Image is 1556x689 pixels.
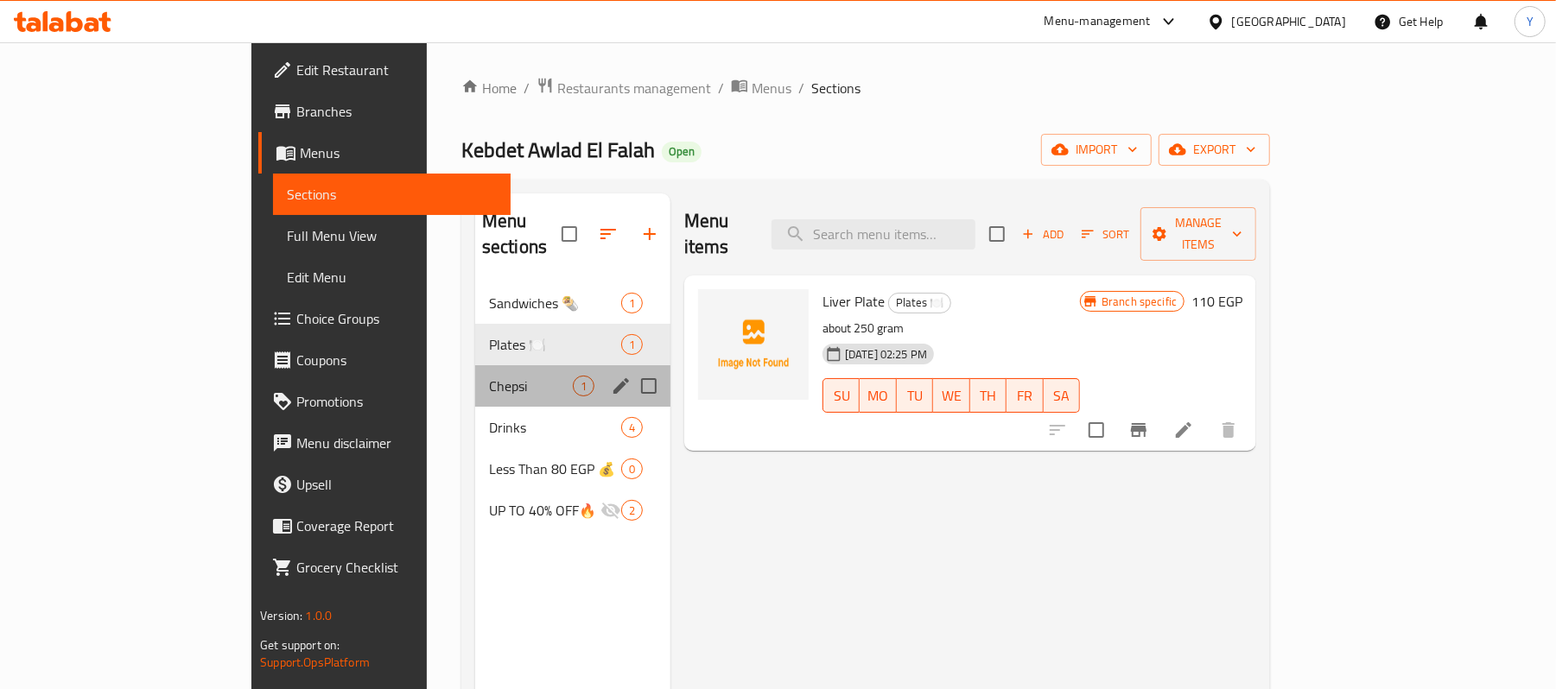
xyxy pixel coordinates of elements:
div: Plates 🍽️ [888,293,951,313]
button: edit [608,373,634,399]
span: UP TO 40% OFF🔥 [489,500,600,521]
div: Chepsi1edit [475,365,670,407]
span: Sections [811,78,861,98]
span: MO [867,383,889,408]
input: search [772,219,975,250]
span: SA [1051,383,1073,408]
span: Drinks [489,417,621,438]
a: Promotions [258,381,511,422]
span: Liver Plate [822,288,885,314]
div: items [621,458,643,479]
h2: Menu sections [482,208,562,260]
a: Edit menu item [1173,420,1194,440]
div: Sandwiches 🌯1 [475,282,670,324]
button: MO [860,378,896,413]
button: Add section [629,213,670,255]
span: Sort [1082,224,1129,244]
span: Choice Groups [296,308,498,329]
span: Sections [287,184,498,205]
svg: Inactive section [600,500,621,521]
span: SU [830,383,853,408]
button: FR [1007,378,1043,413]
span: TH [977,383,1000,408]
span: Select section [979,216,1015,252]
span: Upsell [296,474,498,495]
span: Select to update [1078,412,1115,448]
p: about 250 gram [822,318,1080,339]
span: Chepsi [489,376,573,396]
button: import [1041,134,1152,166]
button: TU [897,378,933,413]
button: Manage items [1140,207,1256,261]
span: Less Than 80 EGP 💰 [489,458,621,479]
div: items [621,334,643,355]
img: Liver Plate [698,289,809,400]
div: [GEOGRAPHIC_DATA] [1232,12,1346,31]
button: Branch-specific-item [1118,409,1159,451]
span: Get support on: [260,634,340,656]
div: Menu-management [1045,11,1151,32]
span: 1 [622,337,642,353]
span: Promotions [296,391,498,412]
a: Restaurants management [537,77,711,99]
div: items [573,376,594,396]
span: Add [1019,224,1066,244]
span: 2 [622,503,642,519]
span: 1.0.0 [305,604,332,627]
a: Menus [258,132,511,174]
a: Sections [273,174,511,215]
span: TU [904,383,926,408]
button: Add [1015,221,1070,248]
h2: Menu items [684,208,751,260]
a: Menus [731,77,791,99]
span: Coverage Report [296,515,498,536]
span: 0 [622,461,642,477]
h6: 110 EGP [1191,289,1242,313]
a: Coverage Report [258,505,511,547]
span: Sort items [1070,221,1140,248]
span: Menu disclaimer [296,433,498,453]
li: / [524,78,530,98]
li: / [798,78,804,98]
a: Branches [258,91,511,132]
span: Add item [1015,221,1070,248]
span: Kebdet Awlad El Falah [461,130,655,169]
div: items [621,417,643,438]
li: / [718,78,724,98]
span: Grocery Checklist [296,557,498,578]
div: Open [662,142,702,162]
span: WE [940,383,962,408]
span: [DATE] 02:25 PM [838,346,934,363]
span: Edit Restaurant [296,60,498,80]
span: FR [1013,383,1036,408]
button: delete [1208,409,1249,451]
div: Drinks4 [475,407,670,448]
span: Open [662,144,702,159]
span: Plates 🍽️ [889,293,950,313]
span: Restaurants management [557,78,711,98]
span: Menus [300,142,498,163]
button: TH [970,378,1007,413]
nav: Menu sections [475,275,670,538]
div: UP TO 40% OFF🔥2 [475,490,670,531]
span: Full Menu View [287,225,498,246]
span: import [1055,139,1138,161]
span: Select all sections [551,216,587,252]
a: Support.OpsPlatform [260,651,370,673]
a: Upsell [258,464,511,505]
a: Edit Restaurant [258,49,511,91]
a: Full Menu View [273,215,511,256]
div: items [621,293,643,313]
span: export [1172,139,1256,161]
span: Y [1527,12,1534,31]
a: Coupons [258,339,511,381]
button: WE [933,378,969,413]
span: Edit Menu [287,267,498,288]
span: Sandwiches 🌯 [489,293,621,313]
div: Plates 🍽️1 [475,324,670,365]
span: Plates 🍽️ [489,334,621,355]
